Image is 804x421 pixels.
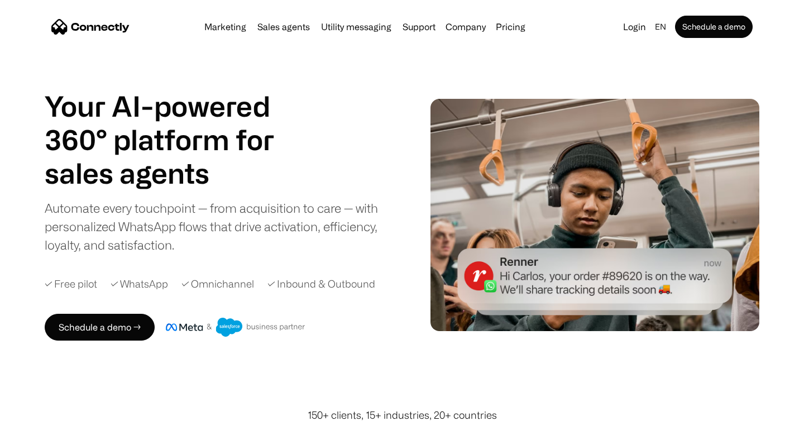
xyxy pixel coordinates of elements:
a: Schedule a demo → [45,314,155,341]
div: Company [442,19,489,35]
ul: Language list [22,401,67,417]
a: Marketing [200,22,251,31]
div: Company [446,19,486,35]
div: ✓ Free pilot [45,276,97,291]
div: 1 of 4 [45,156,301,190]
a: Login [619,19,650,35]
a: Pricing [491,22,530,31]
div: Automate every touchpoint — from acquisition to care — with personalized WhatsApp flows that driv... [45,199,396,254]
div: carousel [45,156,301,190]
a: Schedule a demo [675,16,753,38]
a: Support [398,22,440,31]
a: Sales agents [253,22,314,31]
div: en [650,19,673,35]
aside: Language selected: English [11,400,67,417]
h1: Your AI-powered 360° platform for [45,89,301,156]
a: Utility messaging [317,22,396,31]
div: ✓ Omnichannel [181,276,254,291]
div: ✓ Inbound & Outbound [267,276,375,291]
div: en [655,19,666,35]
a: home [51,18,130,35]
h1: sales agents [45,156,301,190]
img: Meta and Salesforce business partner badge. [166,318,305,337]
div: ✓ WhatsApp [111,276,168,291]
